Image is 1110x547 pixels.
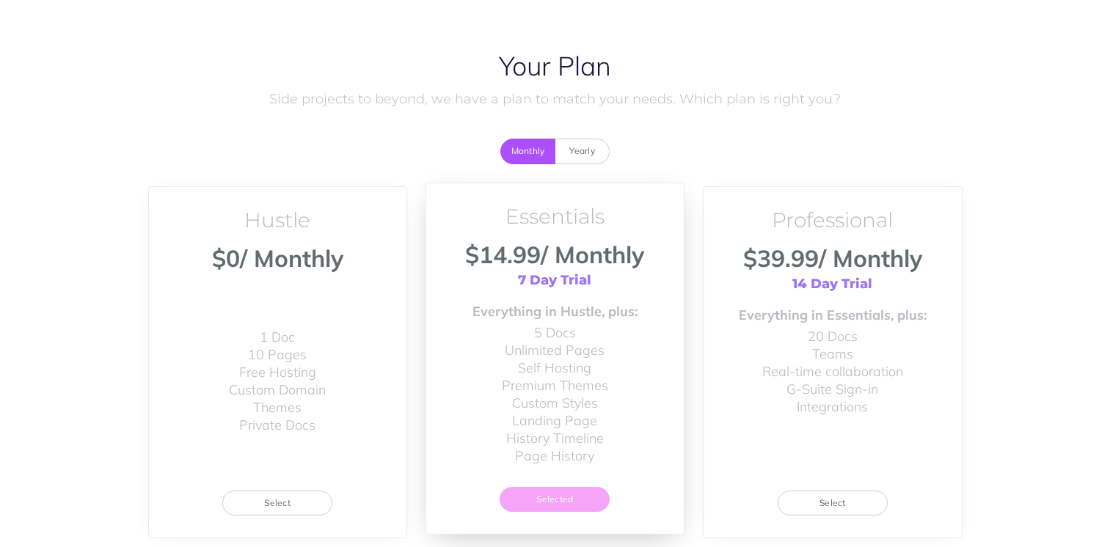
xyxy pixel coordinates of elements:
li: Real-time collaboration [762,363,903,381]
li: Free Hosting [229,364,326,381]
li: Self Hosting [502,359,608,377]
li: G-Suite Sign-in [762,381,903,398]
h5: 7 Day Trial [518,273,591,288]
li: Page History [502,447,608,465]
li: Unlimited Pages [502,342,608,359]
li: Integrations [762,398,903,416]
li: History Timeline [502,430,608,447]
h4: Essentials [505,205,605,228]
li: Premium Themes [502,377,608,394]
p: Side projects to beyond, we have a plan to match your needs. Which plan is right you? [148,89,963,110]
button: Selected [500,487,610,512]
li: Custom Domain [229,381,326,399]
li: Private Docs [229,416,326,434]
li: 20 Docs [762,328,903,345]
li: 5 Docs [502,324,608,342]
li: 1 Doc [229,328,326,346]
li: Custom Styles [502,394,608,412]
span: $0/ Monthly [212,243,343,273]
button: Select [222,491,332,515]
button: Yearly [555,139,610,164]
h5: 14 Day Trial [792,277,872,292]
button: Monthly [500,139,555,164]
strong: Everything in Essentials, plus: [739,306,927,324]
button: Select [778,491,888,515]
span: $39.99/ Monthly [743,243,922,273]
strong: Everything in Hustle, plus: [472,303,638,320]
h4: Professional [772,209,893,232]
span: $14.99/ Monthly [465,240,644,269]
h1: Your Plan [148,51,963,81]
li: Teams [762,345,903,363]
li: Landing Page [502,412,608,430]
li: 10 Pages [229,346,326,364]
h4: Hustle [244,209,310,232]
li: Themes [229,399,326,416]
